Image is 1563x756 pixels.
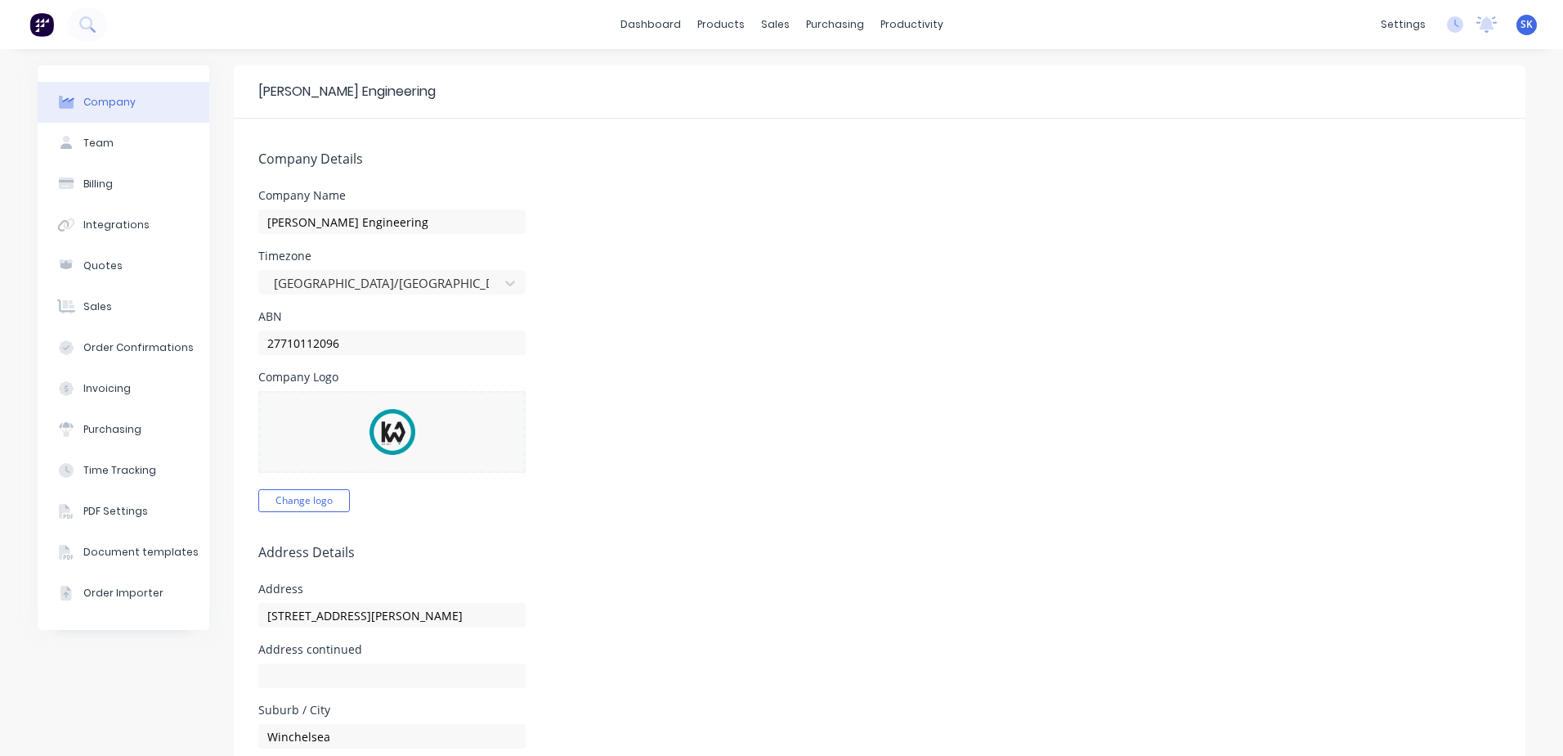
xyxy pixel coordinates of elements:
button: Integrations [38,205,209,245]
div: Company Logo [258,371,526,383]
button: Sales [38,286,209,327]
div: Suburb / City [258,704,526,716]
div: Order Confirmations [83,340,194,355]
div: Order Importer [83,586,163,601]
div: Company Name [258,190,526,201]
div: Sales [83,299,112,314]
div: Billing [83,177,113,191]
div: [PERSON_NAME] Engineering [258,82,436,101]
button: Billing [38,164,209,205]
button: PDF Settings [38,491,209,532]
div: ABN [258,311,526,322]
button: Change logo [258,489,350,512]
button: Document templates [38,532,209,573]
div: sales [753,12,798,37]
a: dashboard [612,12,689,37]
button: Quotes [38,245,209,286]
div: Integrations [83,218,150,232]
h5: Company Details [258,151,1501,167]
div: productivity [872,12,952,37]
div: Address continued [258,644,526,655]
button: Company [38,82,209,123]
button: Order Importer [38,573,209,614]
div: Address [258,583,526,595]
div: Purchasing [83,422,141,437]
div: Document templates [83,545,199,560]
div: settings [1373,12,1434,37]
button: Time Tracking [38,450,209,491]
button: Purchasing [38,409,209,450]
span: SK [1520,17,1533,32]
button: Team [38,123,209,164]
div: Team [83,136,114,151]
button: Invoicing [38,368,209,409]
h5: Address Details [258,545,1501,560]
div: PDF Settings [83,504,148,519]
div: Company [83,95,136,110]
button: Order Confirmations [38,327,209,368]
div: Time Tracking [83,463,156,478]
div: purchasing [798,12,872,37]
div: products [689,12,753,37]
div: Quotes [83,259,123,273]
div: Timezone [258,250,526,262]
div: Invoicing [83,381,131,396]
img: Factory [29,12,54,37]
